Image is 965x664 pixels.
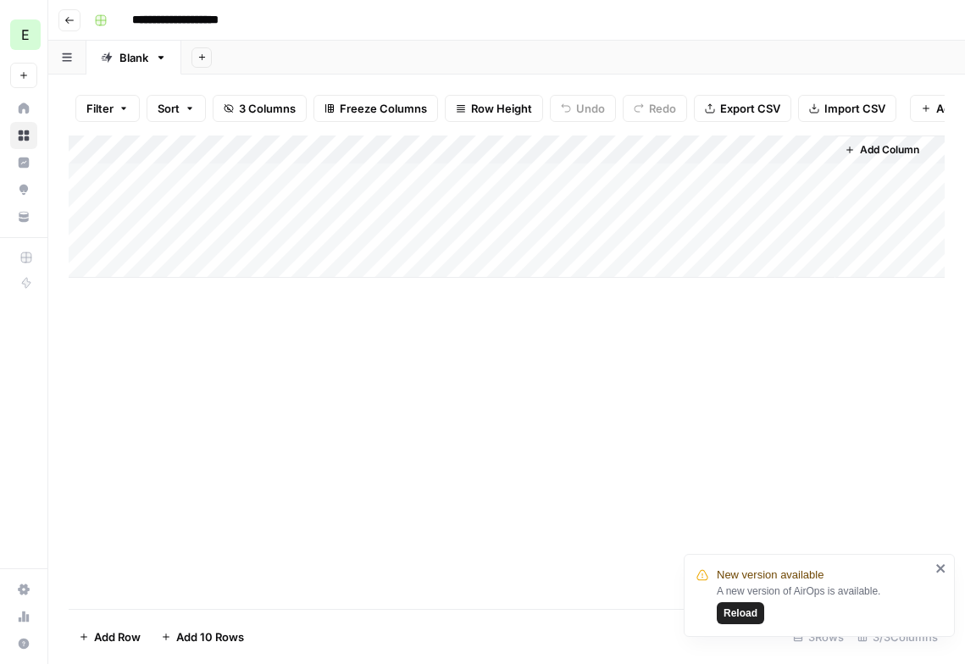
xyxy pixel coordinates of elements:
[75,95,140,122] button: Filter
[10,95,37,122] a: Home
[724,606,757,621] span: Reload
[694,95,791,122] button: Export CSV
[151,623,254,650] button: Add 10 Rows
[717,567,824,584] span: New version available
[824,100,885,117] span: Import CSV
[10,122,37,149] a: Browse
[10,176,37,203] a: Opportunities
[860,142,919,158] span: Add Column
[239,100,296,117] span: 3 Columns
[147,95,206,122] button: Sort
[119,49,148,66] div: Blank
[445,95,543,122] button: Row Height
[717,602,764,624] button: Reload
[21,25,30,45] span: E
[550,95,616,122] button: Undo
[717,584,930,624] div: A new version of AirOps is available.
[798,95,896,122] button: Import CSV
[851,623,945,650] div: 3/3 Columns
[935,562,947,575] button: close
[69,623,151,650] button: Add Row
[10,630,37,657] button: Help + Support
[576,100,605,117] span: Undo
[471,100,532,117] span: Row Height
[720,100,780,117] span: Export CSV
[313,95,438,122] button: Freeze Columns
[86,100,114,117] span: Filter
[340,100,427,117] span: Freeze Columns
[10,576,37,603] a: Settings
[10,14,37,56] button: Workspace: Eoin's Sandbox Workspace
[176,628,244,645] span: Add 10 Rows
[649,100,676,117] span: Redo
[10,149,37,176] a: Insights
[623,95,687,122] button: Redo
[86,41,181,75] a: Blank
[10,603,37,630] a: Usage
[158,100,180,117] span: Sort
[94,628,141,645] span: Add Row
[838,139,926,161] button: Add Column
[10,203,37,230] a: Your Data
[786,623,851,650] div: 3 Rows
[213,95,307,122] button: 3 Columns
